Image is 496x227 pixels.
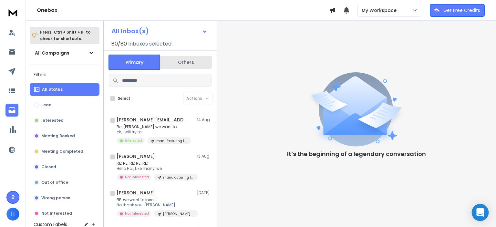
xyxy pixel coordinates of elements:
button: All Campaigns [30,46,99,59]
p: Out of office [41,180,68,185]
p: Interested [41,118,64,123]
h1: [PERSON_NAME] [117,190,155,196]
button: Others [160,55,212,69]
p: [DATE] [197,190,212,195]
p: RE: RE: RE: RE: RE: [117,161,194,166]
button: Not Interested [30,207,99,220]
button: Interested [30,114,99,127]
button: Closed [30,160,99,173]
p: Hello Hai, Like many, we [117,166,194,171]
p: Wrong person [41,195,70,201]
p: 13 Aug [197,154,212,159]
p: My Workspace [362,7,399,14]
h3: Inboxes selected [128,40,171,48]
p: Lead [41,102,52,108]
p: Closed [41,164,56,170]
h1: All Inbox(s) [111,28,149,34]
button: Get Free Credits [430,4,485,17]
img: logo [6,6,19,18]
h1: Onebox [37,6,329,14]
button: Out of office [30,176,99,189]
p: Meeting Booked [41,133,75,139]
p: It’s the beginning of a legendary conversation [287,150,426,159]
p: Not Interested [125,211,149,216]
span: Ctrl + Shift + k [53,28,84,36]
h1: All Campaigns [35,50,69,56]
p: Get Free Credits [443,7,480,14]
p: Not Interested [125,175,149,180]
button: Meeting Booked [30,129,99,142]
p: No thank you. [PERSON_NAME] [117,202,194,208]
p: RE: we want to invest [117,197,194,202]
button: Lead [30,98,99,111]
p: Not Interested [41,211,72,216]
button: H [6,208,19,221]
button: All Status [30,83,99,96]
button: Primary [108,55,160,70]
button: Meeting Completed [30,145,99,158]
button: Wrong person [30,191,99,204]
p: Interested [125,138,142,143]
h3: Filters [30,70,99,79]
h1: [PERSON_NAME][EMAIL_ADDRESS][DOMAIN_NAME] [117,117,188,123]
button: All Inbox(s) [106,25,213,37]
p: All Status [42,87,63,92]
p: Press to check for shortcuts. [40,29,90,42]
h1: [PERSON_NAME] [117,153,155,160]
label: Select [118,96,130,101]
div: Open Intercom Messenger [472,204,489,221]
p: manufacturing 10k lead list lead-finder [156,139,187,143]
p: manufacturing 10k lead list lead-finder [163,175,194,180]
p: Re: [PERSON_NAME] we want to [117,124,191,129]
span: 80 / 80 [111,40,127,48]
p: [PERSON_NAME] 85k mailverfy [163,212,194,216]
p: ok, I will try to [117,129,191,135]
p: 14 Aug [197,117,212,122]
p: Meeting Completed [41,149,83,154]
